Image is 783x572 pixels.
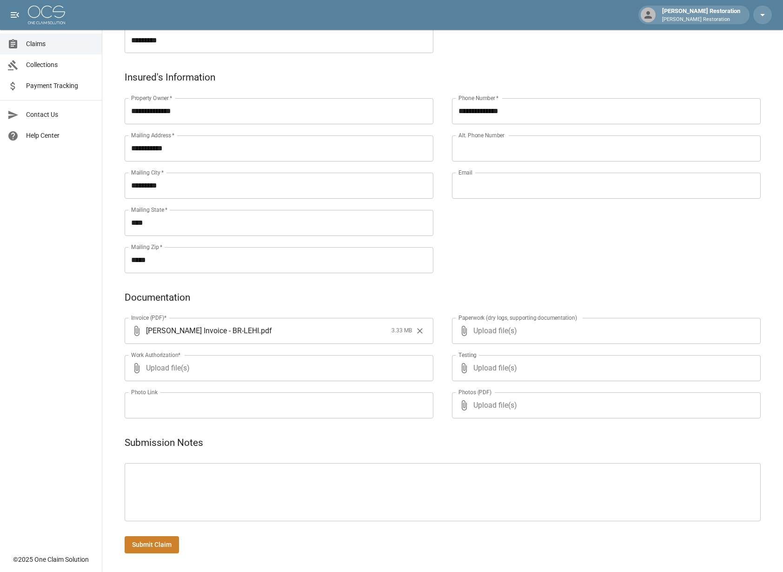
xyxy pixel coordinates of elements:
label: Mailing Address [131,131,174,139]
span: 3.33 MB [391,326,412,336]
span: Upload file(s) [473,355,736,381]
span: Help Center [26,131,94,141]
div: [PERSON_NAME] Restoration [658,7,744,23]
label: Alt. Phone Number [458,131,504,139]
label: Invoice (PDF)* [131,314,167,322]
button: Submit Claim [125,536,179,553]
label: Photos (PDF) [458,388,491,396]
div: © 2025 One Claim Solution [13,555,89,564]
label: Property Owner [131,94,173,102]
span: [PERSON_NAME] Invoice - BR-LEHI [146,325,259,336]
span: Claims [26,39,94,49]
label: Phone Number [458,94,498,102]
label: Mailing Zip [131,243,163,251]
label: Mailing City [131,168,164,176]
p: [PERSON_NAME] Restoration [662,16,740,24]
label: Work Authorization* [131,351,181,359]
span: Contact Us [26,110,94,120]
label: Email [458,168,472,176]
span: Collections [26,60,94,70]
button: open drawer [6,6,24,24]
label: Testing [458,351,477,359]
label: Photo Link [131,388,158,396]
span: Upload file(s) [146,355,408,381]
span: Payment Tracking [26,81,94,91]
span: . pdf [259,325,272,336]
button: Clear [413,324,427,338]
label: Mailing State [131,206,167,214]
label: Paperwork (dry logs, supporting documentation) [458,314,577,322]
img: ocs-logo-white-transparent.png [28,6,65,24]
span: Upload file(s) [473,392,736,418]
span: Upload file(s) [473,318,736,344]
